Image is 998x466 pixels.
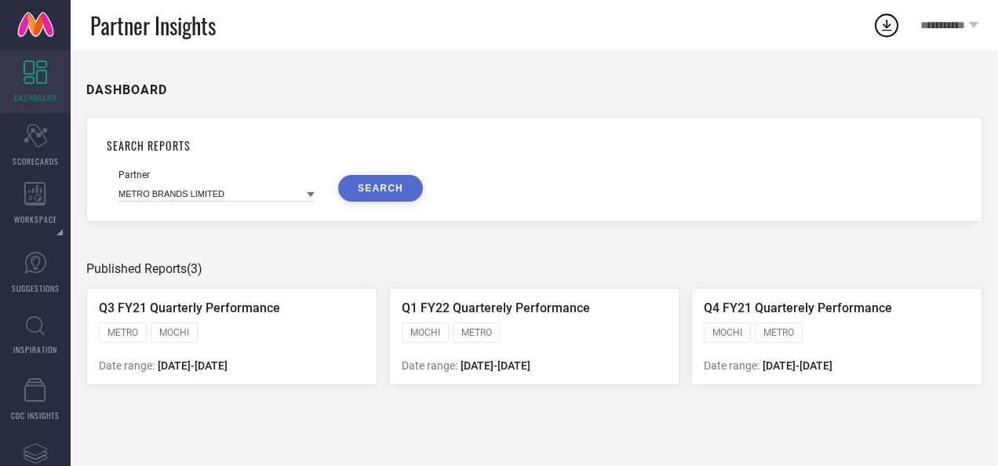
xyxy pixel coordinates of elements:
span: METRO [461,327,492,338]
h1: SEARCH REPORTS [107,137,962,154]
span: INSPIRATION [13,344,57,355]
span: MOCHI [159,327,189,338]
span: Q4 FY21 Quarterely Performance [704,300,892,315]
span: [DATE] - [DATE] [158,359,228,372]
span: Q1 FY22 Quarterely Performance [402,300,590,315]
span: SUGGESTIONS [12,282,60,294]
button: SEARCH [338,175,423,202]
span: MOCHI [410,327,440,338]
span: METRO [107,327,138,338]
span: SCORECARDS [13,155,59,167]
span: WORKSPACE [14,213,57,225]
span: MOCHI [712,327,742,338]
span: Q3 FY21 Quarterly Performance [99,300,280,315]
span: Partner Insights [90,9,216,42]
span: DASHBOARD [14,92,56,104]
span: [DATE] - [DATE] [763,359,832,372]
div: Published Reports (3) [86,261,982,276]
span: CDC INSIGHTS [11,410,60,421]
span: METRO [763,327,794,338]
h1: DASHBOARD [86,82,167,97]
span: Date range: [99,359,155,372]
div: Open download list [872,11,901,39]
span: [DATE] - [DATE] [461,359,530,372]
span: Date range: [704,359,759,372]
span: Date range: [402,359,457,372]
div: Partner [118,169,315,180]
